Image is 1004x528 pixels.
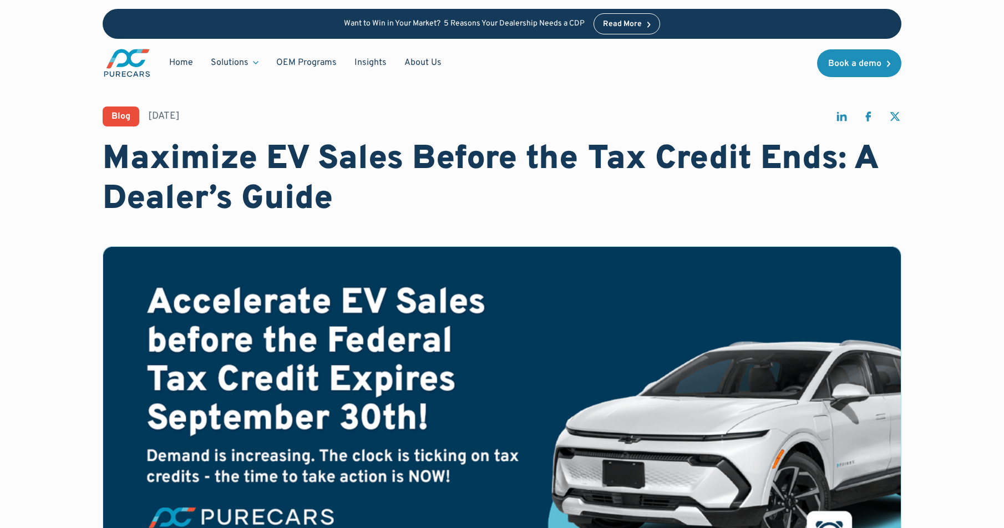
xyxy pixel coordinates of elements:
div: Read More [603,21,642,28]
a: About Us [395,52,450,73]
img: purecars logo [103,48,151,78]
a: main [103,48,151,78]
div: Blog [111,112,130,121]
a: Home [160,52,202,73]
a: OEM Programs [267,52,346,73]
a: Book a demo [817,49,901,77]
div: [DATE] [148,109,180,123]
a: share on facebook [861,110,875,128]
a: share on twitter [888,110,901,128]
a: share on linkedin [835,110,848,128]
h1: Maximize EV Sales Before the Tax Credit Ends: A Dealer’s Guide [103,140,901,220]
a: Insights [346,52,395,73]
a: Read More [594,13,660,34]
p: Want to Win in Your Market? 5 Reasons Your Dealership Needs a CDP [344,19,585,29]
div: Solutions [211,57,249,69]
div: Book a demo [828,59,881,68]
div: Solutions [202,52,267,73]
